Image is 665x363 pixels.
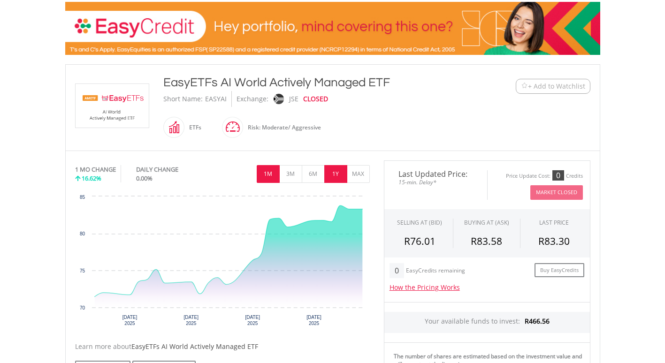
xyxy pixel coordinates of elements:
[75,192,370,333] svg: Interactive chart
[566,173,583,180] div: Credits
[397,219,442,227] div: SELLING AT (BID)
[205,91,227,107] div: EASYAI
[384,312,590,333] div: Your available funds to invest:
[82,174,101,182] span: 16.62%
[506,173,550,180] div: Price Update Cost:
[75,192,370,333] div: Chart. Highcharts interactive chart.
[279,165,302,183] button: 3M
[391,178,480,187] span: 15-min. Delay*
[163,74,458,91] div: EasyETFs AI World Actively Managed ETF
[521,83,528,90] img: Watchlist
[347,165,370,183] button: MAX
[245,315,260,326] text: [DATE] 2025
[257,165,280,183] button: 1M
[122,315,137,326] text: [DATE] 2025
[391,170,480,178] span: Last Updated Price:
[552,170,564,181] div: 0
[390,283,460,292] a: How the Pricing Works
[163,91,203,107] div: Short Name:
[302,165,325,183] button: 6M
[79,195,85,200] text: 85
[79,268,85,273] text: 75
[525,317,550,325] span: R466.56
[539,219,569,227] div: LAST PRICE
[406,267,465,275] div: EasyCredits remaining
[303,91,328,107] div: CLOSED
[306,315,321,326] text: [DATE] 2025
[528,82,585,91] span: + Add to Watchlist
[464,219,509,227] span: BUYING AT (ASK)
[136,174,153,182] span: 0.00%
[75,165,116,174] div: 1 MO CHANGE
[538,234,570,248] span: R83.30
[183,315,199,326] text: [DATE] 2025
[79,231,85,236] text: 80
[273,94,283,104] img: jse.png
[390,263,404,278] div: 0
[243,116,321,139] div: Risk: Moderate/ Aggressive
[289,91,298,107] div: JSE
[471,234,502,248] span: R83.58
[324,165,347,183] button: 1Y
[131,342,258,351] span: EasyETFs AI World Actively Managed ETF
[516,79,590,94] button: Watchlist + Add to Watchlist
[65,2,600,55] img: EasyCredit Promotion Banner
[79,305,85,310] text: 70
[75,342,370,351] div: Learn more about
[535,263,584,278] a: Buy EasyCredits
[184,116,201,139] div: ETFs
[237,91,268,107] div: Exchange:
[136,165,210,174] div: DAILY CHANGE
[530,185,583,200] button: Market Closed
[77,84,147,128] img: EQU.ZA.EASYAI.png
[404,234,436,248] span: R76.01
